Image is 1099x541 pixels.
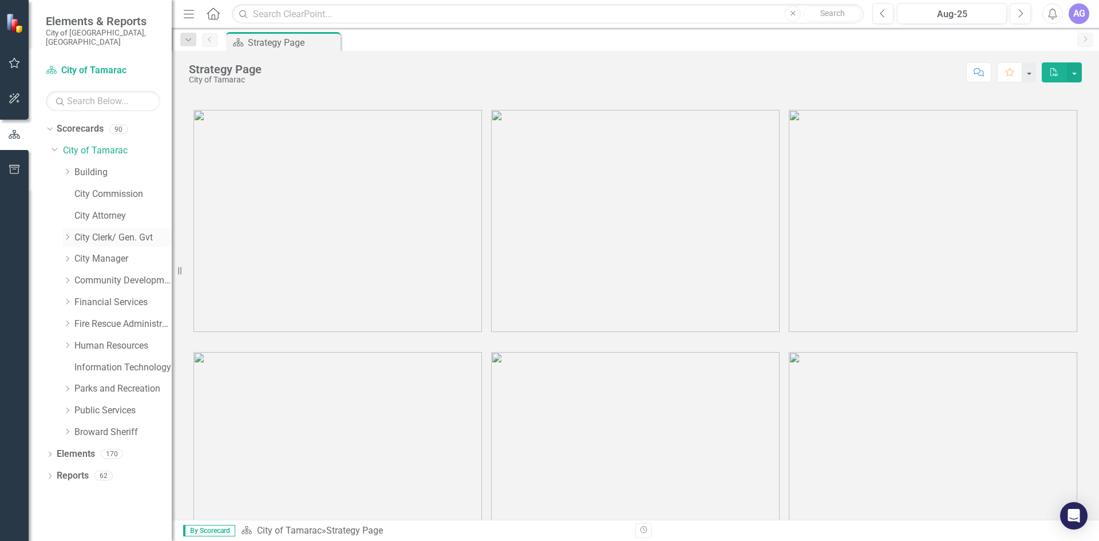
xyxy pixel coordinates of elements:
button: Search [804,6,861,22]
a: Human Resources [74,339,172,353]
a: Reports [57,469,89,483]
div: Strategy Page [326,525,383,536]
span: Search [820,9,845,18]
a: Elements [57,448,95,461]
a: Fire Rescue Administration [74,318,172,331]
a: Financial Services [74,296,172,309]
div: Aug-25 [901,7,1003,21]
button: AG [1069,3,1089,24]
a: Information Technology [74,361,172,374]
a: Scorecards [57,123,104,136]
a: City Commission [74,188,172,201]
a: City Clerk/ Gen. Gvt [74,231,172,244]
a: City of Tamarac [63,144,172,157]
a: Broward Sheriff [74,426,172,439]
div: City of Tamarac [189,76,262,84]
a: City of Tamarac [46,64,160,77]
img: tamarac1%20v3.png [193,110,482,332]
small: City of [GEOGRAPHIC_DATA], [GEOGRAPHIC_DATA] [46,28,160,47]
div: 90 [109,124,128,134]
a: Community Development [74,274,172,287]
div: Open Intercom Messenger [1060,502,1088,530]
span: By Scorecard [183,525,235,536]
img: tamarac2%20v3.png [491,110,780,332]
div: » [241,524,627,538]
input: Search Below... [46,91,160,111]
img: ClearPoint Strategy [6,13,26,33]
a: City of Tamarac [257,525,322,536]
button: Aug-25 [897,3,1007,24]
img: tamarac3%20v3.png [789,110,1077,332]
span: Elements & Reports [46,14,160,28]
a: Building [74,166,172,179]
a: City Manager [74,252,172,266]
div: 62 [94,471,113,481]
div: Strategy Page [248,35,338,50]
a: Parks and Recreation [74,382,172,396]
input: Search ClearPoint... [232,4,864,24]
div: 170 [101,449,123,459]
a: Public Services [74,404,172,417]
a: City Attorney [74,210,172,223]
div: Strategy Page [189,63,262,76]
